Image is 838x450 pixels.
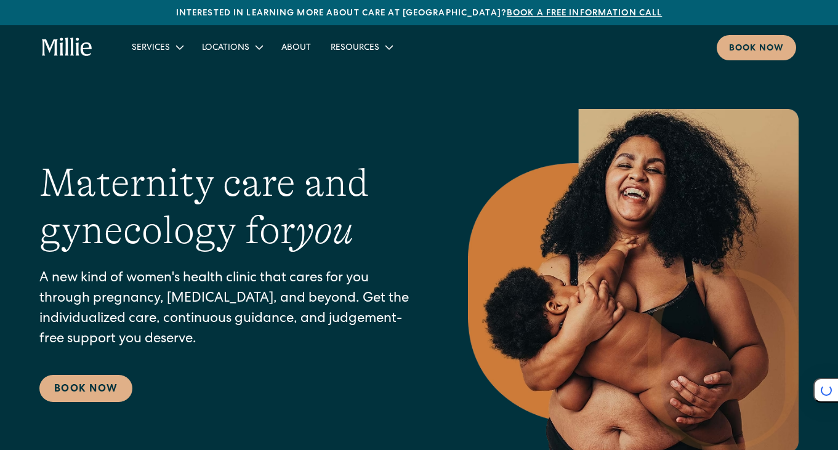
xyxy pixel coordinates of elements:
[296,208,353,252] em: you
[507,9,662,18] a: Book a free information call
[729,42,784,55] div: Book now
[39,269,419,350] p: A new kind of women's health clinic that cares for you through pregnancy, [MEDICAL_DATA], and bey...
[272,37,321,57] a: About
[202,42,249,55] div: Locations
[39,375,132,402] a: Book Now
[132,42,170,55] div: Services
[321,37,401,57] div: Resources
[331,42,379,55] div: Resources
[122,37,192,57] div: Services
[39,159,419,254] h1: Maternity care and gynecology for
[42,38,92,57] a: home
[717,35,796,60] a: Book now
[192,37,272,57] div: Locations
